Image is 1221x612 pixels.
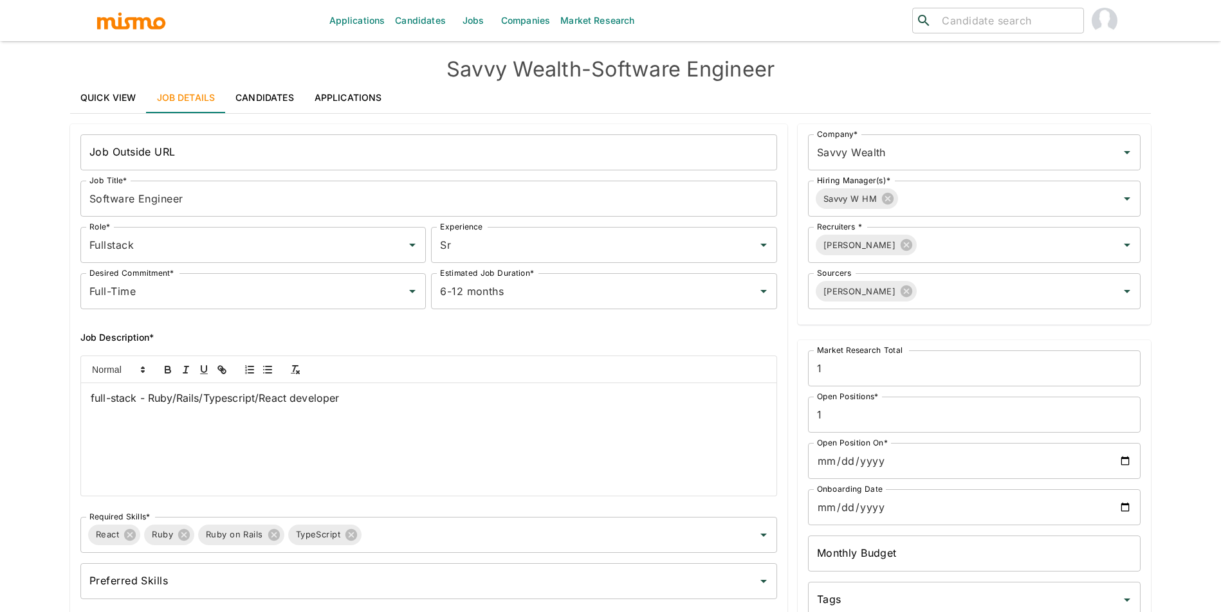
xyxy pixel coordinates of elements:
label: Market Research Total [817,345,903,355]
label: Desired Commitment* [89,267,174,278]
button: Open [755,572,773,590]
label: Open Position On* [817,437,888,448]
button: Open [1118,282,1136,300]
a: Applications [304,82,392,113]
span: React [88,527,127,542]
label: Estimated Job Duration* [440,267,534,278]
img: Maria Lujan Ciommo [1092,8,1117,33]
div: [PERSON_NAME] [816,235,917,255]
label: Experience [440,221,482,232]
button: Open [1118,236,1136,254]
input: Candidate search [937,12,1078,30]
a: Candidates [225,82,304,113]
h4: Savvy Wealth - Software Engineer [70,57,1151,82]
span: TypeScript [288,527,348,542]
label: Recruiters * [817,221,862,232]
img: logo [96,11,167,30]
div: Ruby on Rails [198,525,284,545]
div: Savvy W HM [816,188,898,209]
span: Savvy W HM [816,192,885,206]
label: Company* [817,129,858,139]
span: Ruby [144,527,181,542]
button: Open [755,282,773,300]
span: Ruby on Rails [198,527,271,542]
h6: Job Description* [80,330,777,345]
span: full-stack - Ruby/Rails/Typescript/React developer [91,392,340,404]
button: Open [403,282,421,300]
button: Open [403,236,421,254]
label: Open Positions* [817,391,879,402]
div: TypeScript [288,525,362,545]
span: [PERSON_NAME] [816,238,904,253]
a: Job Details [147,82,226,113]
label: Hiring Manager(s)* [817,175,890,186]
span: [PERSON_NAME] [816,284,904,299]
button: Open [755,236,773,254]
label: Required Skills* [89,511,151,522]
label: Sourcers [817,267,851,278]
div: [PERSON_NAME] [816,281,917,301]
button: Open [1118,591,1136,609]
div: Ruby [144,525,194,545]
label: Role* [89,221,110,232]
label: Onboarding Date [817,483,883,494]
a: Quick View [70,82,147,113]
button: Open [755,526,773,544]
button: Open [1118,143,1136,161]
div: React [88,525,140,545]
label: Job Title* [89,175,127,186]
button: Open [1118,190,1136,208]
